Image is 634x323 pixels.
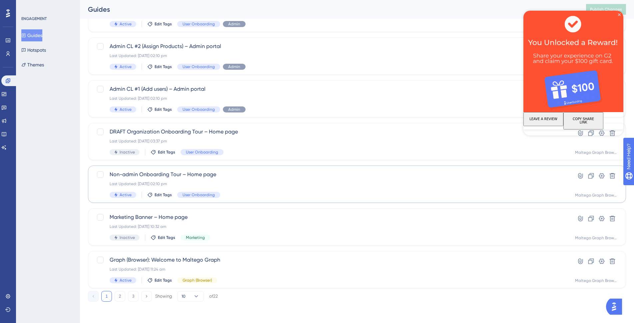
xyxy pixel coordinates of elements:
[606,297,626,317] iframe: UserGuiding AI Assistant Launcher
[155,293,172,299] div: Showing
[186,235,205,240] span: Marketing
[110,171,551,179] span: Non-admin Onboarding Tour – Home page
[21,16,47,21] div: ENGAGEMENT
[177,291,204,302] button: 10
[183,21,215,27] span: User Onboarding
[586,4,626,15] button: Publish Changes
[151,235,175,240] button: Edit Tags
[21,29,42,41] button: Guides
[110,224,551,229] div: Last Updated: [DATE] 10:32 am
[155,192,172,198] span: Edit Tags
[120,149,135,155] span: Inactive
[147,64,172,69] button: Edit Tags
[155,21,172,27] span: Edit Tags
[110,181,551,187] div: Last Updated: [DATE] 02:10 pm
[110,256,551,264] span: Graph (Browser): Welcome to Maltego Graph
[101,291,112,302] button: 1
[575,278,618,283] div: Maltego Graph Browser
[183,192,215,198] span: User Onboarding
[228,64,240,69] span: Admin
[16,2,42,10] span: Need Help?
[183,64,215,69] span: User Onboarding
[575,150,618,155] div: Maltego Graph Browser
[575,235,618,241] div: Maltego Graph Browser
[228,107,240,112] span: Admin
[128,291,139,302] button: 3
[155,64,172,69] span: Edit Tags
[147,107,172,112] button: Edit Tags
[110,128,551,136] span: DRAFT Organization Onboarding Tour – Home page
[110,85,551,93] span: Admin CL #1 (Add users) – Admin portal
[21,59,44,71] button: Themes
[110,42,551,50] span: Admin CL #2 (Assign Products) – Admin portal
[120,64,132,69] span: Active
[209,293,218,299] div: of 22
[590,7,622,12] span: Publish Changes
[110,267,551,272] div: Last Updated: [DATE] 11:24 am
[110,213,551,221] span: Marketing Banner – Home page
[95,3,97,5] div: Close Preview
[147,278,172,283] button: Edit Tags
[155,107,172,112] span: Edit Tags
[183,278,212,283] span: Graph (Browser)
[158,149,175,155] span: Edit Tags
[120,107,132,112] span: Active
[120,278,132,283] span: Active
[151,149,175,155] button: Edit Tags
[147,21,172,27] button: Edit Tags
[115,291,125,302] button: 2
[158,235,175,240] span: Edit Tags
[155,278,172,283] span: Edit Tags
[110,96,551,101] div: Last Updated: [DATE] 02:10 pm
[575,193,618,198] div: Maltego Graph Browser
[182,294,186,299] span: 10
[110,138,551,144] div: Last Updated: [DATE] 03:37 pm
[40,101,80,119] button: COPY SHARE LINK
[88,5,569,14] div: Guides
[21,44,46,56] button: Hotspots
[120,235,135,240] span: Inactive
[110,53,551,58] div: Last Updated: [DATE] 02:10 pm
[120,21,132,27] span: Active
[120,192,132,198] span: Active
[147,192,172,198] button: Edit Tags
[186,149,218,155] span: User Onboarding
[228,21,240,27] span: Admin
[183,107,215,112] span: User Onboarding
